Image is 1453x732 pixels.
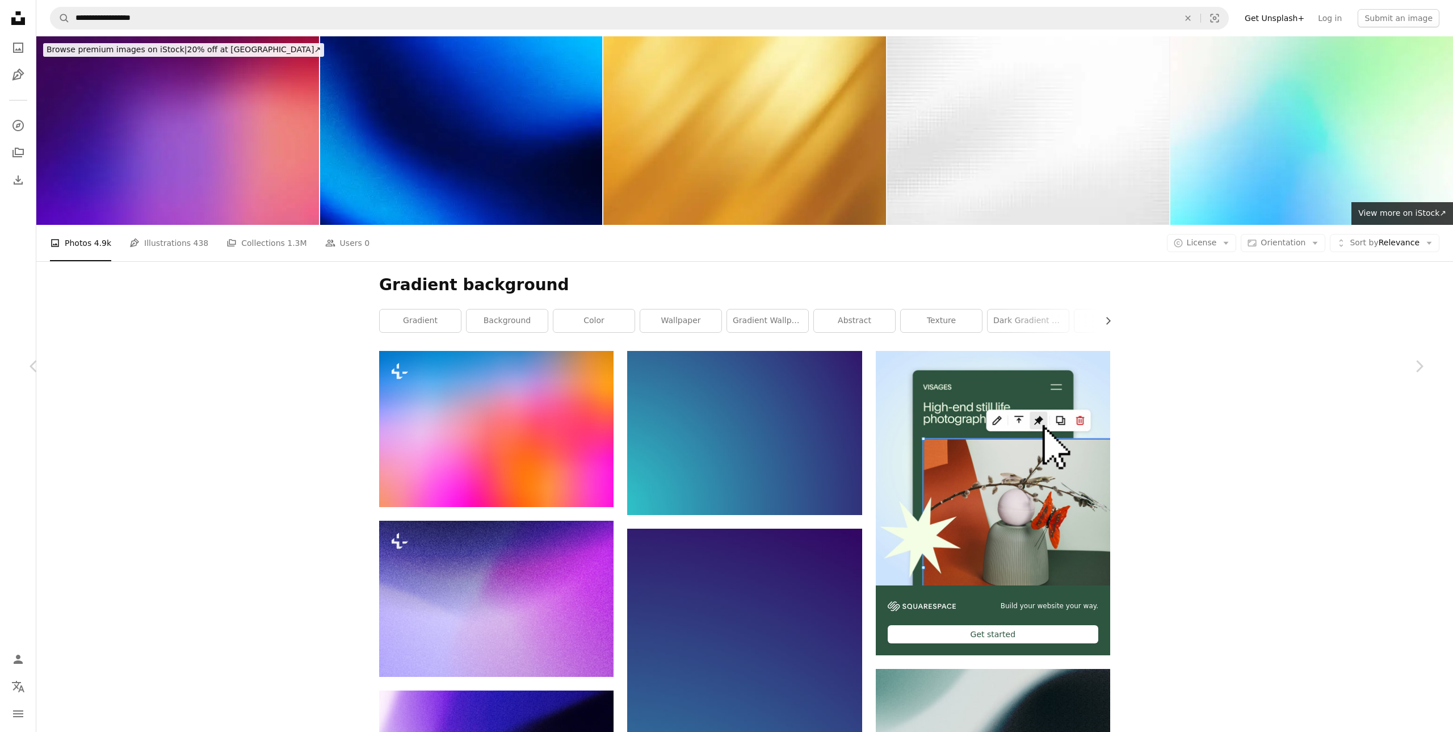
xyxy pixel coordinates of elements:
a: gradient wallpaper [727,309,808,332]
a: Log in [1311,9,1349,27]
button: Sort byRelevance [1330,234,1439,252]
img: Gold Blurred Background [603,36,886,225]
span: Orientation [1261,238,1305,247]
a: a blurry image of a purple and blue background [379,593,614,604]
span: 0 [364,237,369,249]
a: background [467,309,548,332]
img: Colorful Gradient Blurred Background [36,36,319,225]
a: Light blue to dark blue gradient [627,428,862,438]
span: 438 [194,237,209,249]
span: Browse premium images on iStock | [47,45,187,54]
a: Users 0 [325,225,370,261]
a: a blurry image of a multicolored background [379,424,614,434]
img: file-1606177908946-d1eed1cbe4f5image [888,601,956,611]
a: Browse premium images on iStock|20% off at [GEOGRAPHIC_DATA]↗ [36,36,331,64]
button: scroll list to the right [1098,309,1110,332]
a: Photos [7,36,30,59]
div: Get started [888,625,1098,643]
img: White Gray Wave Pixelated Pattern Abstract Ombre Silver Background Pixel Spotlight Wrinkled Blank... [887,36,1170,225]
img: file-1723602894256-972c108553a7image [876,351,1110,585]
span: License [1187,238,1217,247]
a: Collections [7,141,30,164]
button: Language [7,675,30,698]
a: Explore [7,114,30,137]
a: Next [1385,312,1453,421]
button: Visual search [1201,7,1228,29]
button: Orientation [1241,234,1325,252]
a: Illustrations [7,64,30,86]
span: 1.3M [287,237,306,249]
a: Get Unsplash+ [1238,9,1311,27]
img: a blurry image of a purple and blue background [379,521,614,677]
button: Clear [1175,7,1200,29]
a: texture [901,309,982,332]
button: License [1167,234,1237,252]
a: Download History [7,169,30,191]
a: gradient [380,309,461,332]
a: Illustrations 438 [129,225,208,261]
button: Search Unsplash [51,7,70,29]
span: Sort by [1350,238,1378,247]
a: color [553,309,635,332]
a: Build your website your way.Get started [876,351,1110,655]
img: Black dark navy cobalt blue white abstract background. Color gradient ombre. Noise grain mesh. Li... [320,36,603,225]
button: Menu [7,702,30,725]
a: Log in / Sign up [7,648,30,671]
img: a blurry image of a multicolored background [379,351,614,507]
a: blue [1074,309,1156,332]
a: dark gradient background [988,309,1069,332]
h1: Gradient background [379,275,1110,295]
span: Relevance [1350,237,1420,249]
button: Submit an image [1358,9,1439,27]
img: Light blue to dark blue gradient [627,351,862,515]
a: View more on iStock↗ [1351,202,1453,225]
a: wallpaper [640,309,721,332]
a: Collections 1.3M [226,225,306,261]
img: Colorful pastel blurry gradient blue green white frosted glass effect abstract background banner [1170,36,1453,225]
span: 20% off at [GEOGRAPHIC_DATA] ↗ [47,45,321,54]
form: Find visuals sitewide [50,7,1229,30]
span: View more on iStock ↗ [1358,208,1446,217]
span: Build your website your way. [1001,601,1098,611]
a: abstract [814,309,895,332]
